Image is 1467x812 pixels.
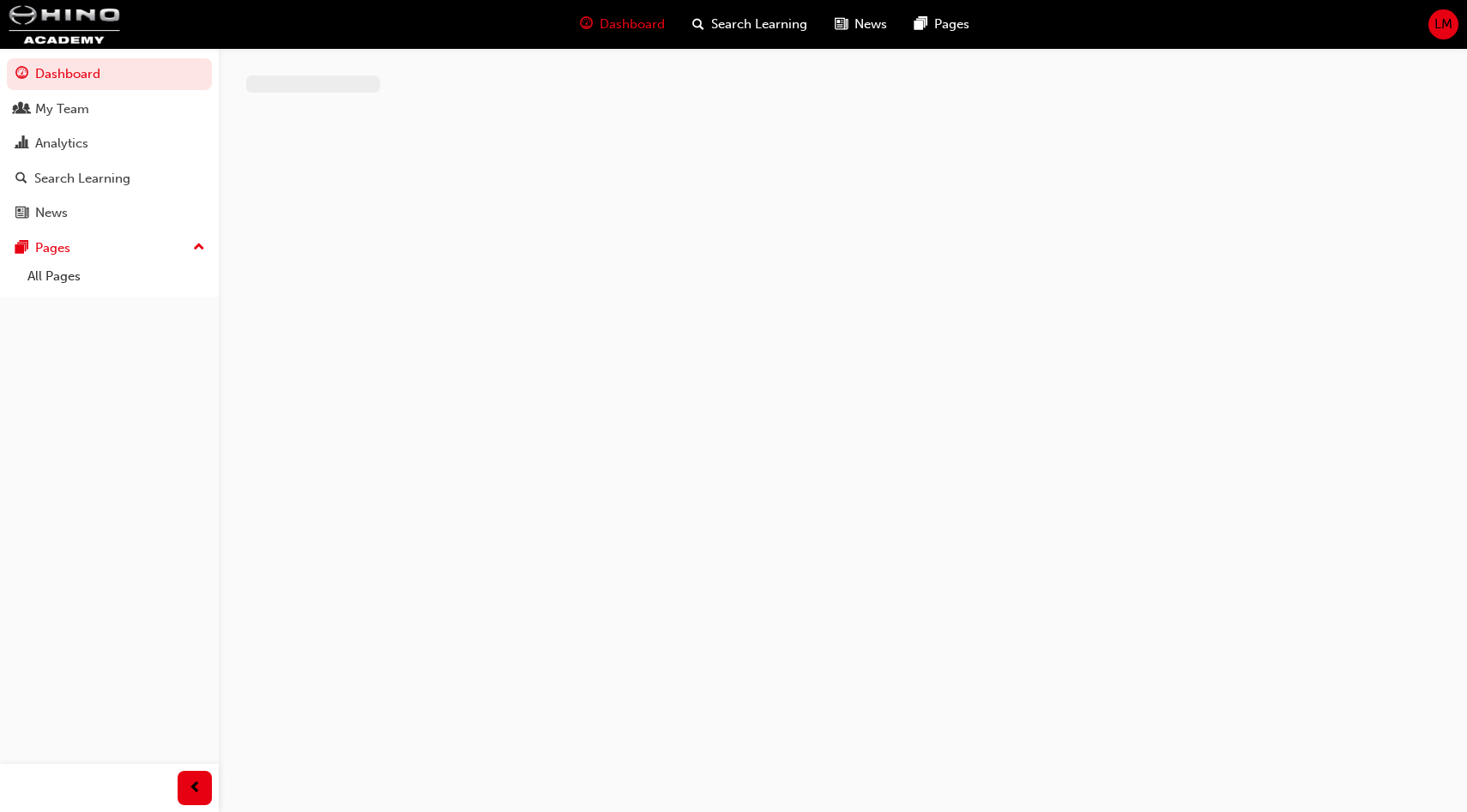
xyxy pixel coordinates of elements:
[7,93,212,125] a: My Team
[21,263,212,290] a: All Pages
[7,58,212,90] a: Dashboard
[15,241,28,256] span: pages-icon
[15,102,28,117] span: people-icon
[934,15,969,34] span: Pages
[193,237,205,259] span: up-icon
[1434,15,1452,34] span: LM
[9,5,120,44] img: hinoacademy
[15,136,28,152] span: chart-icon
[7,128,212,159] a: Analytics
[835,14,848,35] span: news-icon
[15,206,28,221] span: news-icon
[7,232,212,264] button: Pages
[901,7,983,42] a: pages-iconPages
[566,7,679,42] a: guage-iconDashboard
[189,778,202,799] span: prev-icon
[35,134,88,153] div: Analytics
[915,14,927,35] span: pages-icon
[692,14,704,35] span: search-icon
[600,15,665,34] span: Dashboard
[34,169,130,189] div: Search Learning
[711,15,807,34] span: Search Learning
[35,203,68,223] div: News
[15,67,28,82] span: guage-icon
[15,171,27,187] span: search-icon
[854,15,887,34] span: News
[679,7,821,42] a: search-iconSearch Learning
[821,7,901,42] a: news-iconNews
[35,238,70,258] div: Pages
[580,14,593,35] span: guage-icon
[7,197,212,229] a: News
[7,55,212,232] button: DashboardMy TeamAnalyticsSearch LearningNews
[7,163,212,195] a: Search Learning
[35,99,89,119] div: My Team
[1428,9,1458,39] button: LM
